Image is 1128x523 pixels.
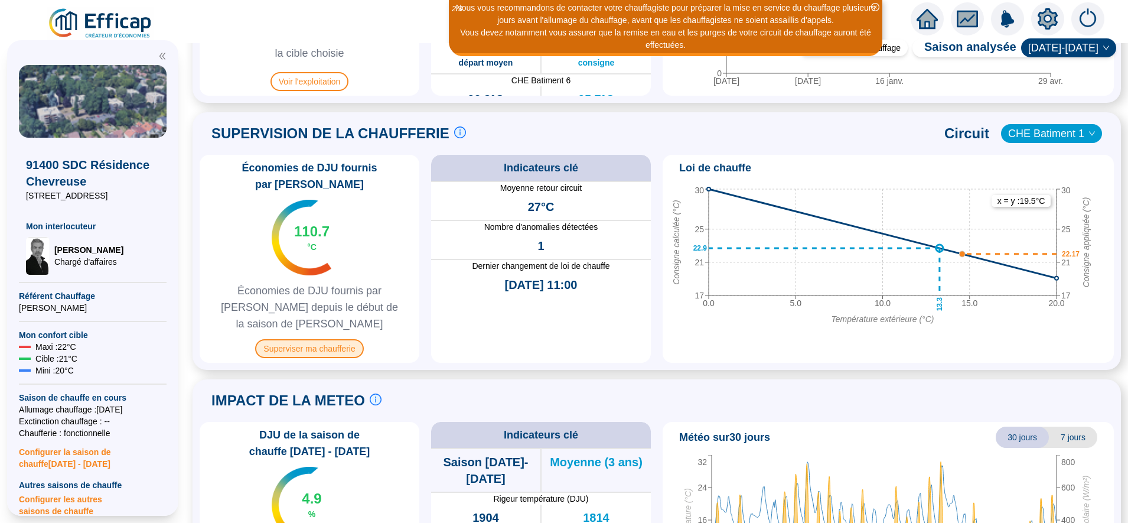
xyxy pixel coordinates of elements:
[790,298,802,308] tspan: 5.0
[19,290,167,302] span: Référent Chauffage
[54,244,123,256] span: [PERSON_NAME]
[204,160,415,193] span: Économies de DJU fournis par [PERSON_NAME]
[671,200,681,284] tspan: Consigne calculée (°C)
[695,291,704,300] tspan: 17
[997,196,1045,206] text: x = y : 19.5 °C
[302,489,321,508] span: 4.9
[1081,197,1091,287] tspan: Consigne appliquée (°C)
[454,126,466,138] span: info-circle
[308,508,315,520] span: %
[307,241,317,253] span: °C
[54,256,123,268] span: Chargé d'affaires
[47,7,154,40] img: efficap energie logo
[912,38,1016,57] span: Saison analysée
[1061,291,1071,300] tspan: 17
[695,224,704,233] tspan: 25
[204,427,415,460] span: DJU de la saison de chauffe [DATE] - [DATE]
[875,76,904,86] tspan: 16 janv.
[294,222,330,241] span: 110.7
[693,244,708,252] text: 22.9
[370,394,382,405] span: info-circle
[19,329,167,341] span: Mon confort cible
[504,427,578,443] span: Indicateurs clé
[19,491,167,517] span: Configurer les autres saisons de chauffe
[1028,39,1109,57] span: 2024-2025
[957,8,978,30] span: fund
[550,454,643,470] span: Moyenne (3 ans)
[1062,249,1080,258] text: 22.17
[431,182,651,194] span: Moyenne retour circuit
[1048,298,1064,308] tspan: 20.0
[697,457,707,467] tspan: 32
[19,427,167,439] span: Chaufferie : fonctionnelle
[713,76,739,86] tspan: [DATE]
[578,57,614,69] span: consigne
[19,392,167,404] span: Saison de chauffe en cours
[26,220,159,232] span: Mon interlocuteur
[431,454,540,487] span: Saison [DATE]-[DATE]
[1103,44,1110,51] span: down
[528,199,555,215] span: 27°C
[1061,257,1071,267] tspan: 21
[1088,130,1096,137] span: down
[204,282,415,332] span: Économies de DJU fournis par [PERSON_NAME] depuis le début de la saison de [PERSON_NAME]
[468,91,504,108] span: 23.8°C
[505,277,578,293] span: [DATE] 11:00
[451,2,881,27] div: Nous vous recommandons de contacter votre chauffagiste pour préparer la mise en service du chauff...
[991,2,1024,35] img: alerts
[961,298,977,308] tspan: 15.0
[795,76,821,86] tspan: [DATE]
[211,391,365,410] span: IMPACT DE LA METEO
[935,297,944,311] text: 13.3
[26,237,50,275] img: Chargé d'affaires
[537,238,544,254] span: 1
[19,439,167,470] span: Configurer la saison de chauffe [DATE] - [DATE]
[431,221,651,233] span: Nombre d'anomalies détectées
[26,157,159,190] span: 91400 SDC Résidence Chevreuse
[1061,457,1075,467] tspan: 800
[431,493,651,505] span: Rigeur température (DJU)
[1061,186,1071,195] tspan: 30
[204,28,415,61] span: Ecart de consommation par rapport à la cible choisie
[504,160,578,176] span: Indicateurs clé
[578,91,614,108] span: 25.7°C
[695,257,704,267] tspan: 21
[431,260,651,272] span: Dernier changement de loi de chauffe
[19,415,167,427] span: Exctinction chauffage : --
[19,302,167,314] span: [PERSON_NAME]
[35,365,74,376] span: Mini : 20 °C
[703,298,715,308] tspan: 0.0
[452,4,462,13] i: 2 / 3
[270,72,349,91] span: Voir l'exploitation
[459,57,513,69] span: départ moyen
[35,341,76,353] span: Maxi : 22 °C
[875,298,891,308] tspan: 10.0
[19,479,167,491] span: Autres saisons de chauffe
[431,74,651,86] span: CHE Batiment 6
[1008,125,1095,142] span: CHE Batiment 1
[211,124,449,143] span: SUPERVISION DE LA CHAUFFERIE
[679,429,770,446] span: Météo sur 30 jours
[697,483,707,492] tspan: 24
[832,314,934,324] tspan: Température extérieure (°C)
[871,3,879,11] span: close-circle
[717,69,722,78] tspan: 0
[1038,76,1063,86] tspan: 29 avr.
[917,8,938,30] span: home
[1071,2,1104,35] img: alerts
[1049,427,1097,448] span: 7 jours
[158,52,167,60] span: double-left
[1061,483,1075,492] tspan: 600
[1037,8,1058,30] span: setting
[272,200,331,275] img: indicateur températures
[35,353,77,365] span: Cible : 21 °C
[944,124,989,143] span: Circuit
[451,27,881,51] div: Vous devez notamment vous assurer que la remise en eau et les purges de votre circuit de chauffag...
[679,160,751,176] span: Loi de chauffe
[19,404,167,415] span: Allumage chauffage : [DATE]
[26,190,159,202] span: [STREET_ADDRESS]
[1061,224,1071,233] tspan: 25
[255,339,363,358] span: Superviser ma chaufferie
[996,427,1049,448] span: 30 jours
